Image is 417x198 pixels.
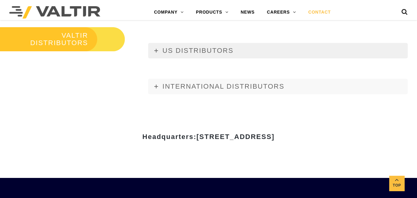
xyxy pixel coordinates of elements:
[196,133,274,141] span: [STREET_ADDRESS]
[190,6,235,19] a: PRODUCTS
[148,6,190,19] a: COMPANY
[148,79,408,94] a: INTERNATIONAL DISTRIBUTORS
[389,182,405,189] span: Top
[261,6,302,19] a: CAREERS
[162,47,233,54] span: US DISTRIBUTORS
[142,133,274,141] strong: Headquarters:
[302,6,337,19] a: CONTACT
[389,176,405,191] a: Top
[162,82,284,90] span: INTERNATIONAL DISTRIBUTORS
[235,6,261,19] a: NEWS
[148,43,408,58] a: US DISTRIBUTORS
[9,6,100,19] img: Valtir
